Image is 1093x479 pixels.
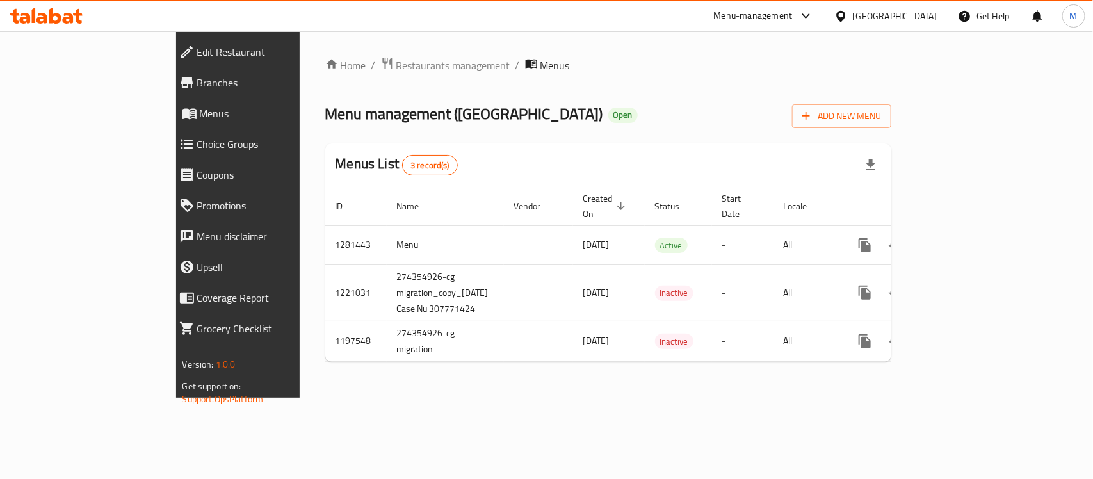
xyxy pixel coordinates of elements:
[197,75,348,90] span: Branches
[655,286,693,300] span: Inactive
[169,37,359,67] a: Edit Restaurant
[583,236,610,253] span: [DATE]
[655,334,693,349] span: Inactive
[381,57,510,74] a: Restaurants management
[773,321,839,361] td: All
[197,321,348,336] span: Grocery Checklist
[655,238,688,253] div: Active
[169,129,359,159] a: Choice Groups
[655,286,693,301] div: Inactive
[169,67,359,98] a: Branches
[850,277,880,308] button: more
[403,159,457,172] span: 3 record(s)
[608,110,638,120] span: Open
[200,106,348,121] span: Menus
[197,259,348,275] span: Upsell
[722,191,758,222] span: Start Date
[850,230,880,261] button: more
[325,99,603,128] span: Menu management ( [GEOGRAPHIC_DATA] )
[1070,9,1078,23] span: M
[387,321,504,361] td: 274354926-cg migration
[880,277,911,308] button: Change Status
[714,8,793,24] div: Menu-management
[182,391,264,407] a: Support.OpsPlatform
[773,225,839,264] td: All
[850,326,880,357] button: more
[655,199,697,214] span: Status
[197,290,348,305] span: Coverage Report
[371,58,376,73] li: /
[197,136,348,152] span: Choice Groups
[583,332,610,349] span: [DATE]
[169,313,359,344] a: Grocery Checklist
[655,238,688,253] span: Active
[397,199,436,214] span: Name
[515,58,520,73] li: /
[169,282,359,313] a: Coverage Report
[608,108,638,123] div: Open
[387,264,504,321] td: 274354926-cg migration_copy_[DATE] Case Nu 307771424
[197,229,348,244] span: Menu disclaimer
[336,154,458,175] h2: Menus List
[169,190,359,221] a: Promotions
[387,225,504,264] td: Menu
[712,225,773,264] td: -
[197,167,348,183] span: Coupons
[839,187,983,226] th: Actions
[169,252,359,282] a: Upsell
[802,108,881,124] span: Add New Menu
[712,264,773,321] td: -
[853,9,937,23] div: [GEOGRAPHIC_DATA]
[855,150,886,181] div: Export file
[583,191,629,222] span: Created On
[336,199,360,214] span: ID
[197,198,348,213] span: Promotions
[169,221,359,252] a: Menu disclaimer
[182,356,214,373] span: Version:
[197,44,348,60] span: Edit Restaurant
[712,321,773,361] td: -
[396,58,510,73] span: Restaurants management
[792,104,891,128] button: Add New Menu
[169,159,359,190] a: Coupons
[325,187,983,362] table: enhanced table
[773,264,839,321] td: All
[540,58,570,73] span: Menus
[655,334,693,349] div: Inactive
[583,284,610,301] span: [DATE]
[169,98,359,129] a: Menus
[514,199,558,214] span: Vendor
[880,230,911,261] button: Change Status
[182,378,241,394] span: Get support on:
[402,155,458,175] div: Total records count
[325,57,892,74] nav: breadcrumb
[880,326,911,357] button: Change Status
[784,199,824,214] span: Locale
[216,356,236,373] span: 1.0.0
